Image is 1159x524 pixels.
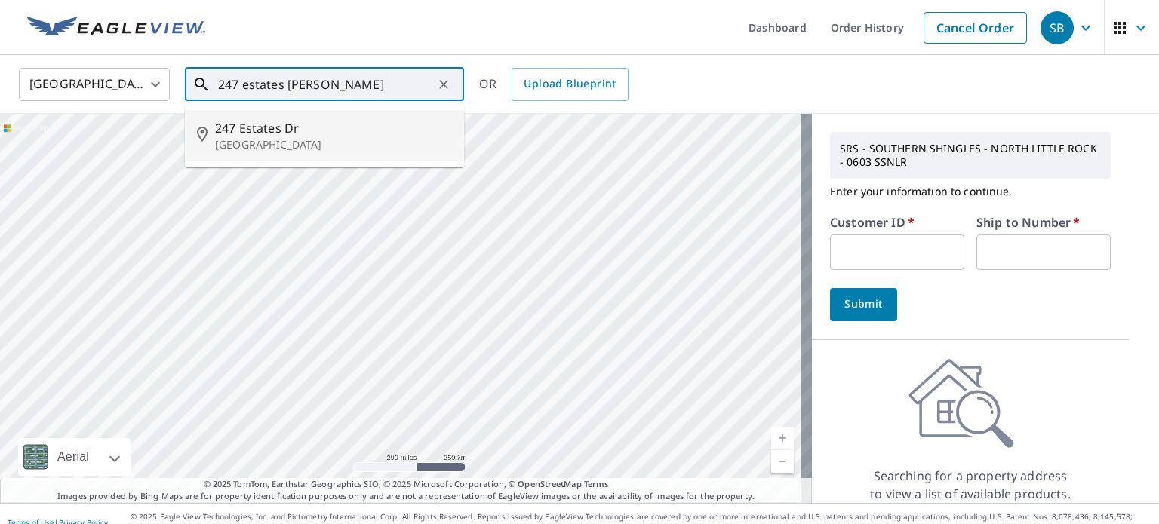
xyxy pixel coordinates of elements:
[27,17,205,39] img: EV Logo
[976,216,1080,228] label: Ship to Number
[18,438,131,476] div: Aerial
[830,288,897,321] button: Submit
[215,119,452,137] span: 247 Estates Dr
[830,216,915,228] label: Customer ID
[512,68,628,101] a: Upload Blueprint
[204,478,609,491] span: © 2025 TomTom, Earthstar Geographics SIO, © 2025 Microsoft Corporation, ©
[584,478,609,489] a: Terms
[1041,11,1074,44] div: SB
[53,438,94,476] div: Aerial
[433,74,454,95] button: Clear
[524,75,616,93] span: Upload Blueprint
[771,450,794,473] a: Current Level 5, Zoom Out
[218,63,433,106] input: Search by address or latitude-longitude
[830,179,1111,204] p: Enter your information to continue.
[842,295,885,314] span: Submit
[215,137,452,152] p: [GEOGRAPHIC_DATA]
[518,478,581,489] a: OpenStreetMap
[771,427,794,450] a: Current Level 5, Zoom In
[869,467,1071,503] p: Searching for a property address to view a list of available products.
[479,68,629,101] div: OR
[834,136,1107,175] p: SRS - SOUTHERN SHINGLES - NORTH LITTLE ROCK - 0603 SSNLR
[924,12,1027,44] a: Cancel Order
[19,63,170,106] div: [GEOGRAPHIC_DATA]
